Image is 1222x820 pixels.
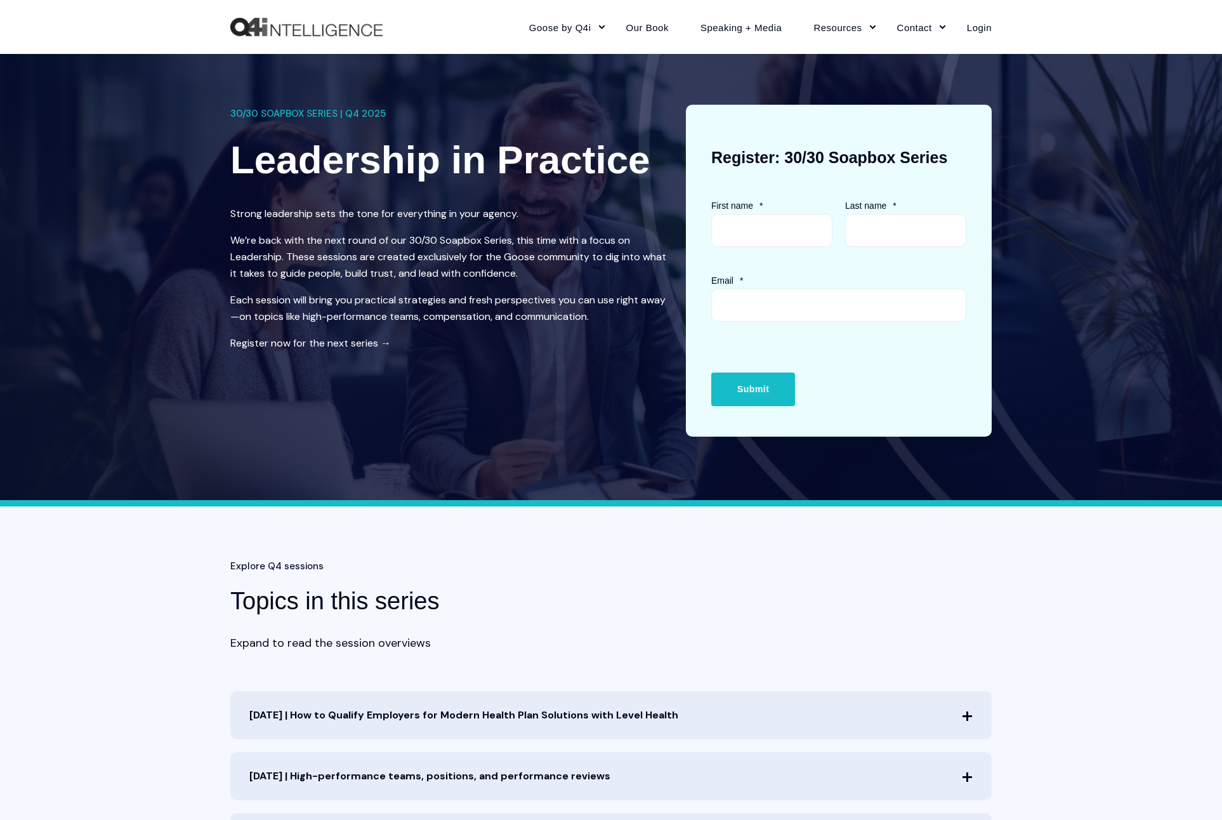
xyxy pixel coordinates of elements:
span: [DATE] | How to Qualify Employers for Modern Health Plan Solutions with Level Health [230,691,992,739]
span: Email [711,275,733,286]
span: Explore Q4 sessions [230,557,324,576]
span: [DATE] | High-performance teams, positions, and performance reviews [230,752,992,800]
span: Last name [845,201,886,211]
p: We’re back with the next round of our 30/30 Soapbox Series, this time with a focus on Leadership.... [230,232,666,282]
p: Strong leadership sets the tone for everything in your agency. [230,206,666,222]
p: Each session will bring you practical strategies and fresh perspectives you can use right away—on... [230,292,666,325]
input: Submit [711,373,795,406]
span: 30/30 SOAPBOX SERIES | Q4 2025 [230,105,386,123]
h3: Register: 30/30 Soapbox Series [711,130,966,185]
span: Expand to read the session overviews [230,633,431,653]
h2: Topics in this series [230,585,655,617]
span: First name [711,201,753,211]
h1: Leadership in Practice [230,133,655,187]
p: Register now for the next series → [230,335,666,352]
a: Back to Home [230,18,383,37]
img: Q4intelligence, LLC logo [230,18,383,37]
